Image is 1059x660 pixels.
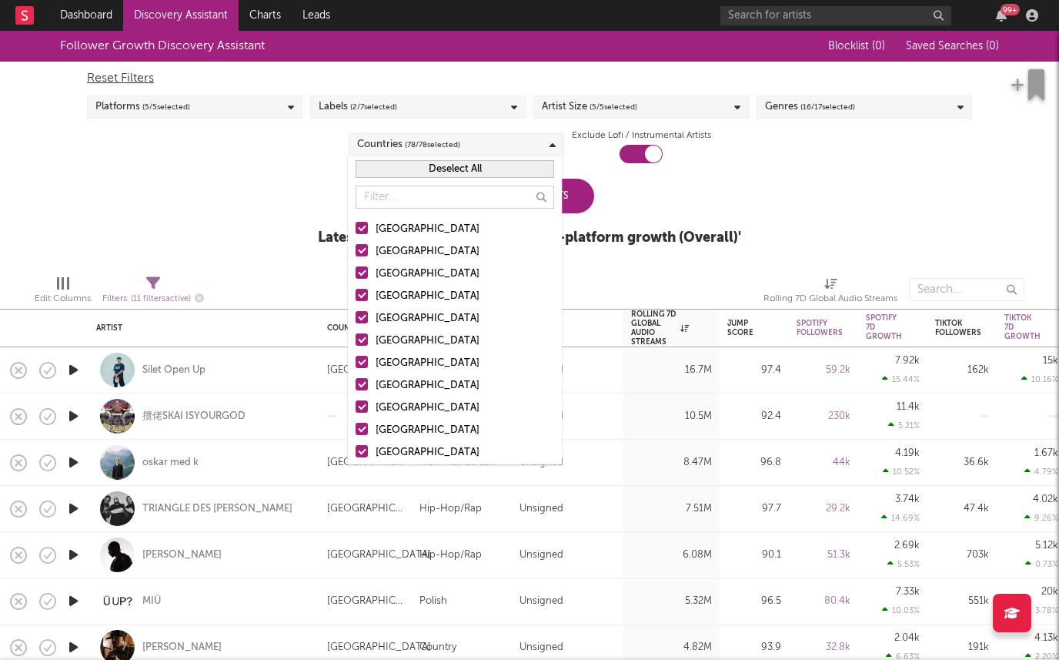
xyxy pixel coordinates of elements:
[727,546,781,565] div: 90.1
[376,332,554,350] div: [GEOGRAPHIC_DATA]
[350,98,397,116] span: ( 2 / 7 selected)
[419,592,447,611] div: Polish
[896,587,920,597] div: 7.33k
[327,592,404,611] div: [GEOGRAPHIC_DATA]
[935,500,989,518] div: 47.4k
[102,290,204,309] div: Filters
[631,454,712,472] div: 8.47M
[881,513,920,523] div: 14.69 %
[35,290,91,308] div: Edit Columns
[727,592,781,611] div: 96.5
[95,98,190,116] div: Platforms
[96,323,304,333] div: Artist
[319,98,397,116] div: Labels
[727,500,781,518] div: 97.7
[1033,494,1058,504] div: 4.02k
[1043,356,1058,366] div: 15k
[866,313,902,341] div: Spotify 7D Growth
[882,605,920,615] div: 10.03 %
[935,319,981,337] div: Tiktok Followers
[882,374,920,384] div: 15.44 %
[327,361,404,380] div: [GEOGRAPHIC_DATA]
[419,500,482,518] div: Hip-Hop/Rap
[35,270,91,315] div: Edit Columns
[727,319,758,337] div: Jump Score
[142,595,161,608] a: MIÜ
[590,98,637,116] span: ( 5 / 5 selected)
[102,270,204,315] div: Filters(11 filters active)
[419,546,482,565] div: Hip-Hop/Rap
[357,136,460,154] div: Countries
[894,541,920,551] div: 2.69k
[631,361,712,380] div: 16.7M
[142,98,190,116] span: ( 5 / 5 selected)
[895,494,920,504] div: 3.74k
[142,641,222,655] a: [PERSON_NAME]
[356,160,554,178] button: Deselect All
[895,356,920,366] div: 7.92k
[906,41,999,52] span: Saved Searches
[376,444,554,462] div: [GEOGRAPHIC_DATA]
[87,69,972,88] div: Reset Filters
[1041,587,1058,597] div: 20k
[765,98,855,116] div: Genres
[419,638,456,657] div: Country
[895,448,920,458] div: 4.19k
[996,9,1007,22] button: 99+
[142,410,246,424] a: 攬佬SKAI ISYOURGOD
[376,421,554,440] div: [GEOGRAPHIC_DATA]
[318,229,741,247] div: Latest Results for Your Search ' Cross-platform growth (Overall) '
[327,546,431,565] div: [GEOGRAPHIC_DATA]
[1025,559,1058,569] div: 0.73 %
[897,402,920,412] div: 11.4k
[727,361,781,380] div: 97.4
[901,40,999,52] button: Saved Searches (0)
[405,136,460,154] span: ( 78 / 78 selected)
[376,287,554,306] div: [GEOGRAPHIC_DATA]
[327,323,396,333] div: Country
[631,638,712,657] div: 4.82M
[727,407,781,426] div: 92.4
[376,310,554,328] div: [GEOGRAPHIC_DATA]
[1024,467,1058,477] div: 4.79 %
[797,592,850,611] div: 80.4k
[1024,513,1058,523] div: 9.26 %
[797,500,850,518] div: 29.2k
[872,41,885,52] span: ( 0 )
[376,265,554,283] div: [GEOGRAPHIC_DATA]
[800,98,855,116] span: ( 16 / 17 selected)
[376,243,554,261] div: [GEOGRAPHIC_DATA]
[519,323,608,333] div: Label
[142,502,292,516] a: TRIANGLE DES [PERSON_NAME]
[376,377,554,395] div: [GEOGRAPHIC_DATA]
[1034,448,1058,458] div: 1.67k
[376,354,554,373] div: [GEOGRAPHIC_DATA]
[887,559,920,569] div: 5.53 %
[935,361,989,380] div: 162k
[797,454,850,472] div: 44k
[909,278,1024,301] input: Search...
[631,310,689,347] div: Rolling 7D Global Audio Streams
[142,548,222,562] div: [PERSON_NAME]
[797,407,850,426] div: 230k
[888,420,920,431] div: 5.21 %
[542,98,637,116] div: Artist Size
[727,638,781,657] div: 93.9
[797,361,850,380] div: 59.2k
[631,500,712,518] div: 7.51M
[1001,4,1020,15] div: 99 +
[797,319,843,337] div: Spotify Followers
[797,546,850,565] div: 51.3k
[631,592,712,611] div: 5.32M
[828,41,885,52] span: Blocklist
[631,407,712,426] div: 10.5M
[142,456,199,470] a: oskar med k
[376,399,554,417] div: [GEOGRAPHIC_DATA]
[327,454,404,472] div: [GEOGRAPHIC_DATA]
[142,364,205,377] a: Silet Open Up
[376,220,554,239] div: [GEOGRAPHIC_DATA]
